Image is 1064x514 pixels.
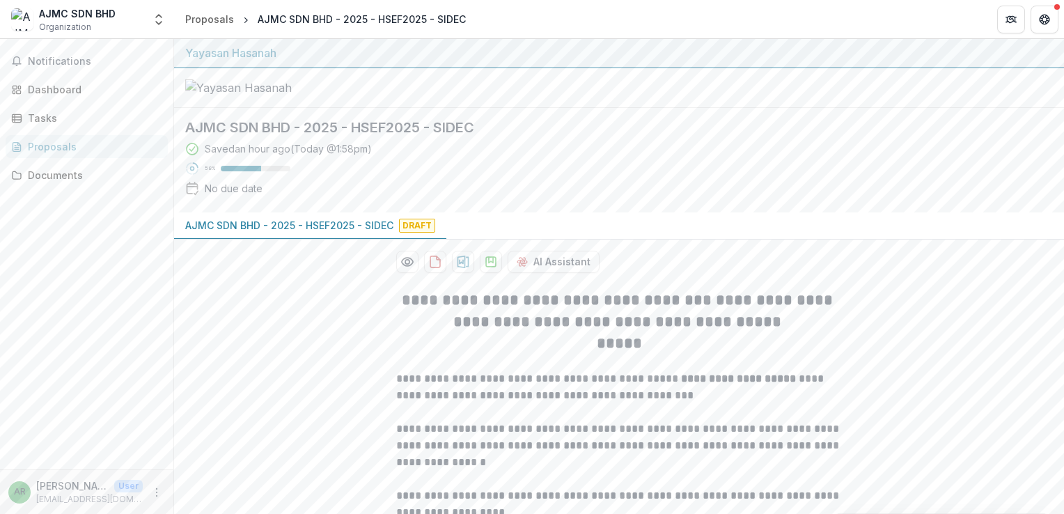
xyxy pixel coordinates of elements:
div: Tasks [28,111,157,125]
img: Yayasan Hasanah [185,79,324,96]
button: download-proposal [452,251,474,273]
a: Tasks [6,107,168,130]
p: [PERSON_NAME] [36,478,109,493]
a: Dashboard [6,78,168,101]
p: User [114,480,143,492]
span: Draft [399,219,435,233]
span: Organization [39,21,91,33]
div: Saved an hour ago ( Today @ 1:58pm ) [205,141,372,156]
div: Dashboard [28,82,157,97]
div: Alvin Shah Bin Mohd Remi [14,488,26,497]
div: Documents [28,168,157,182]
button: Get Help [1031,6,1058,33]
div: Yayasan Hasanah [185,45,1053,61]
button: download-proposal [480,251,502,273]
a: Documents [6,164,168,187]
img: AJMC SDN BHD [11,8,33,31]
div: No due date [205,181,263,196]
p: 58 % [205,164,215,173]
p: AJMC SDN BHD - 2025 - HSEF2025 - SIDEC [185,218,393,233]
button: AI Assistant [508,251,600,273]
div: AJMC SDN BHD - 2025 - HSEF2025 - SIDEC [258,12,466,26]
button: More [148,484,165,501]
button: Preview 261fe22e-ed86-470c-a22f-63f007b323e2-0.pdf [396,251,418,273]
nav: breadcrumb [180,9,471,29]
a: Proposals [6,135,168,158]
a: Proposals [180,9,240,29]
h2: AJMC SDN BHD - 2025 - HSEF2025 - SIDEC [185,119,1031,136]
div: Proposals [28,139,157,154]
button: Partners [997,6,1025,33]
button: Notifications [6,50,168,72]
span: Notifications [28,56,162,68]
div: AJMC SDN BHD [39,6,116,21]
p: [EMAIL_ADDRESS][DOMAIN_NAME] [36,493,143,506]
button: Open entity switcher [149,6,169,33]
div: Proposals [185,12,234,26]
button: download-proposal [424,251,446,273]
